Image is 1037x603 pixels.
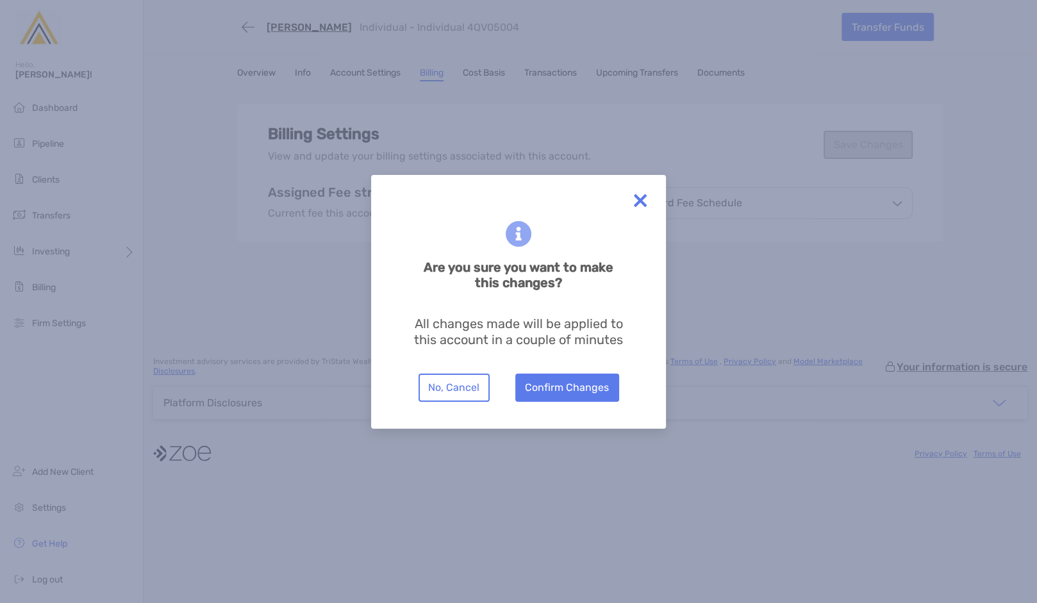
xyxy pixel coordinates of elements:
[627,188,653,213] img: close modal icon
[515,374,619,402] button: Confirm Changes
[411,316,626,348] p: All changes made will be applied to this account in a couple of minutes
[419,374,490,402] button: No, Cancel
[506,221,531,247] img: blue information icon
[411,260,626,290] h6: Are you sure you want to make this changes?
